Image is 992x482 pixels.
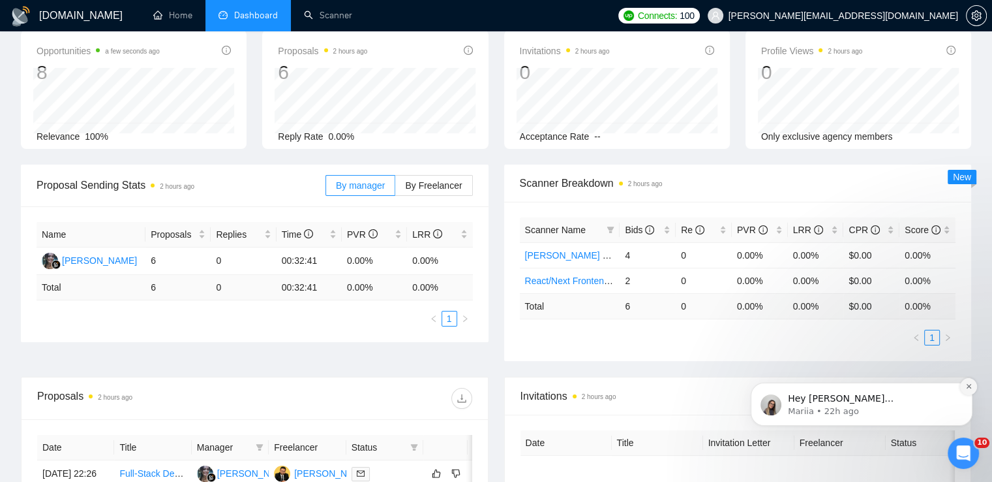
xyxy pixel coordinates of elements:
[211,275,276,300] td: 0
[368,229,378,238] span: info-circle
[342,275,407,300] td: 0.00 %
[525,250,657,261] a: [PERSON_NAME] Development
[294,466,402,481] div: [PERSON_NAME] Punjabi
[966,5,987,26] button: setting
[304,229,313,238] span: info-circle
[464,46,473,55] span: info-circle
[282,229,313,240] span: Time
[37,435,114,460] th: Date
[37,60,160,85] div: 8
[625,225,654,235] span: Bids
[433,229,442,238] span: info-circle
[703,430,794,456] th: Invitation Letter
[761,60,863,85] div: 0
[42,255,137,265] a: RS[PERSON_NAME]
[457,311,473,327] button: right
[333,48,368,55] time: 2 hours ago
[62,253,137,268] div: [PERSON_NAME]
[761,131,893,142] span: Only exclusive agency members
[899,242,955,268] td: 0.00%
[217,466,292,481] div: [PERSON_NAME]
[197,468,292,478] a: RS[PERSON_NAME]
[153,10,192,21] a: homeHome
[849,225,879,235] span: CPR
[37,177,325,193] span: Proposal Sending Stats
[814,225,823,234] span: info-circle
[278,60,367,85] div: 6
[57,93,224,285] span: Hey [PERSON_NAME][EMAIL_ADDRESS][DOMAIN_NAME], Looks like your Upwork agency Resolute Solutions r...
[426,311,442,327] button: left
[732,293,788,319] td: 0.00 %
[737,225,768,235] span: PVR
[788,268,844,293] td: 0.00%
[732,242,788,268] td: 0.00%
[336,180,385,191] span: By manager
[342,248,407,275] td: 0.00%
[352,440,405,455] span: Status
[974,438,989,448] span: 10
[160,183,194,190] time: 2 hours ago
[731,300,992,447] iframe: Intercom notifications message
[145,248,211,275] td: 6
[37,275,145,300] td: Total
[451,388,472,409] button: download
[218,10,228,20] span: dashboard
[732,268,788,293] td: 0.00%
[681,225,704,235] span: Re
[582,393,616,400] time: 2 hours ago
[448,466,464,481] button: dislike
[234,10,278,21] span: Dashboard
[52,260,61,269] img: gigradar-bm.png
[151,227,196,242] span: Proposals
[347,229,378,240] span: PVR
[197,440,250,455] span: Manager
[145,275,211,300] td: 6
[843,242,899,268] td: $0.00
[278,131,323,142] span: Reply Rate
[967,10,986,21] span: setting
[253,438,266,457] span: filter
[430,315,438,323] span: left
[788,242,844,268] td: 0.00%
[871,225,880,234] span: info-circle
[10,6,31,27] img: logo
[899,293,955,319] td: 0.00 %
[953,172,971,182] span: New
[37,388,254,409] div: Proposals
[57,105,225,117] p: Message from Mariia, sent 22h ago
[676,293,732,319] td: 0
[412,229,442,240] span: LRR
[759,225,768,234] span: info-circle
[620,268,676,293] td: 2
[452,393,472,404] span: download
[277,248,342,275] td: 00:32:41
[105,48,159,55] time: a few seconds ago
[520,430,612,456] th: Date
[274,466,290,482] img: PP
[520,60,610,85] div: 0
[828,48,862,55] time: 2 hours ago
[788,293,844,319] td: 0.00 %
[645,225,654,234] span: info-circle
[607,226,614,234] span: filter
[761,43,863,59] span: Profile Views
[216,227,261,242] span: Replies
[843,293,899,319] td: $ 0.00
[624,10,634,21] img: upwork-logo.png
[329,131,355,142] span: 0.00%
[114,435,191,460] th: Title
[304,10,352,21] a: searchScanner
[197,466,213,482] img: RS
[628,180,663,187] time: 2 hours ago
[29,94,50,115] img: Profile image for Mariia
[85,131,108,142] span: 100%
[525,276,628,286] a: React/Next Frontend Dev
[428,466,444,481] button: like
[145,222,211,248] th: Proposals
[119,468,491,479] a: Full-Stack Developer / Build AI Revenue Engine SaaS for Med Spas (SMS + Email + Social)
[620,293,676,319] td: 6
[211,248,276,275] td: 0
[426,311,442,327] li: Previous Page
[520,388,955,404] span: Invitations
[575,48,610,55] time: 2 hours ago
